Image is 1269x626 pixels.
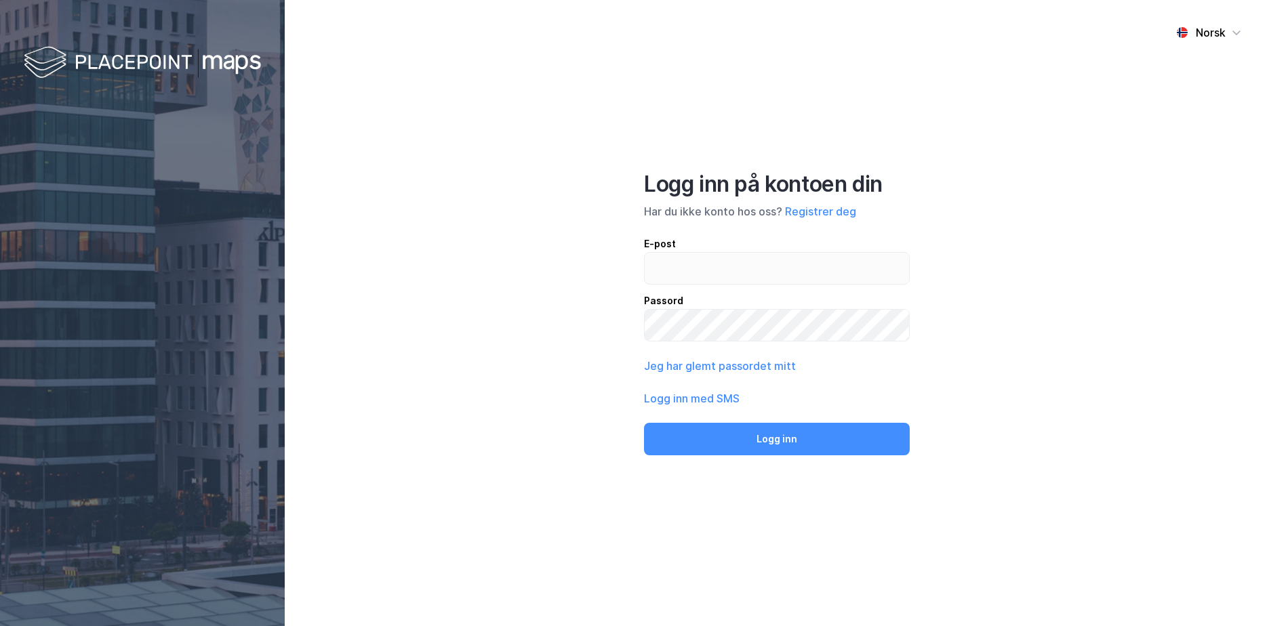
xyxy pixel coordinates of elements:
button: Registrer deg [785,203,856,220]
div: Passord [644,293,910,309]
div: Norsk [1196,24,1226,41]
button: Jeg har glemt passordet mitt [644,358,796,374]
div: E-post [644,236,910,252]
button: Logg inn [644,423,910,455]
div: Har du ikke konto hos oss? [644,203,910,220]
button: Logg inn med SMS [644,390,740,406]
div: Logg inn på kontoen din [644,171,910,198]
img: logo-white.f07954bde2210d2a523dddb988cd2aa7.svg [24,43,261,83]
